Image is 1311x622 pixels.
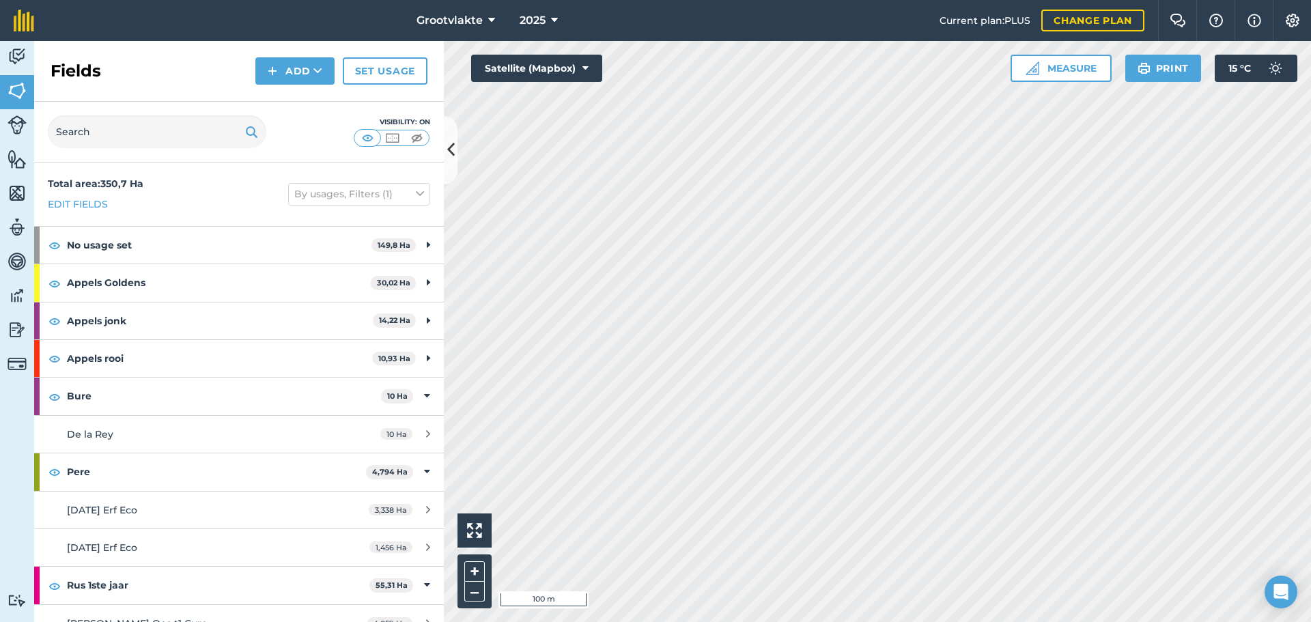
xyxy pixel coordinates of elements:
[288,183,430,205] button: By usages, Filters (1)
[1138,60,1151,76] img: svg+xml;base64,PHN2ZyB4bWxucz0iaHR0cDovL3d3dy53My5vcmcvMjAwMC9zdmciIHdpZHRoPSIxOSIgaGVpZ2h0PSIyNC...
[8,217,27,238] img: svg+xml;base64,PD94bWwgdmVyc2lvbj0iMS4wIiBlbmNvZGluZz0idXRmLTgiPz4KPCEtLSBHZW5lcmF0b3I6IEFkb2JlIE...
[67,567,369,604] strong: Rus 1ste jaar
[359,131,376,145] img: svg+xml;base64,PHN2ZyB4bWxucz0iaHR0cDovL3d3dy53My5vcmcvMjAwMC9zdmciIHdpZHRoPSI1MCIgaGVpZ2h0PSI0MC...
[369,541,412,553] span: 1,456 Ha
[48,464,61,480] img: svg+xml;base64,PHN2ZyB4bWxucz0iaHR0cDovL3d3dy53My5vcmcvMjAwMC9zdmciIHdpZHRoPSIxOCIgaGVpZ2h0PSIyNC...
[67,227,371,264] strong: No usage set
[67,378,381,414] strong: Bure
[34,340,444,377] div: Appels rooi10,93 Ha
[1125,55,1202,82] button: Print
[384,131,401,145] img: svg+xml;base64,PHN2ZyB4bWxucz0iaHR0cDovL3d3dy53My5vcmcvMjAwMC9zdmciIHdpZHRoPSI1MCIgaGVpZ2h0PSI0MC...
[48,388,61,405] img: svg+xml;base64,PHN2ZyB4bWxucz0iaHR0cDovL3d3dy53My5vcmcvMjAwMC9zdmciIHdpZHRoPSIxOCIgaGVpZ2h0PSIyNC...
[379,315,410,325] strong: 14,22 Ha
[520,12,546,29] span: 2025
[34,227,444,264] div: No usage set149,8 Ha
[8,594,27,607] img: svg+xml;base64,PD94bWwgdmVyc2lvbj0iMS4wIiBlbmNvZGluZz0idXRmLTgiPz4KPCEtLSBHZW5lcmF0b3I6IEFkb2JlIE...
[378,240,410,250] strong: 149,8 Ha
[34,567,444,604] div: Rus 1ste jaar55,31 Ha
[67,302,373,339] strong: Appels jonk
[8,46,27,67] img: svg+xml;base64,PD94bWwgdmVyc2lvbj0iMS4wIiBlbmNvZGluZz0idXRmLTgiPz4KPCEtLSBHZW5lcmF0b3I6IEFkb2JlIE...
[1041,10,1144,31] a: Change plan
[67,340,372,377] strong: Appels rooi
[1247,12,1261,29] img: svg+xml;base64,PHN2ZyB4bWxucz0iaHR0cDovL3d3dy53My5vcmcvMjAwMC9zdmciIHdpZHRoPSIxNyIgaGVpZ2h0PSIxNy...
[377,278,410,287] strong: 30,02 Ha
[1215,55,1297,82] button: 15 °C
[34,453,444,490] div: Pere4,794 Ha
[417,12,483,29] span: Grootvlakte
[369,504,412,515] span: 3,338 Ha
[48,313,61,329] img: svg+xml;base64,PHN2ZyB4bWxucz0iaHR0cDovL3d3dy53My5vcmcvMjAwMC9zdmciIHdpZHRoPSIxOCIgaGVpZ2h0PSIyNC...
[34,264,444,301] div: Appels Goldens30,02 Ha
[48,578,61,594] img: svg+xml;base64,PHN2ZyB4bWxucz0iaHR0cDovL3d3dy53My5vcmcvMjAwMC9zdmciIHdpZHRoPSIxOCIgaGVpZ2h0PSIyNC...
[1170,14,1186,27] img: Two speech bubbles overlapping with the left bubble in the forefront
[67,453,366,490] strong: Pere
[464,561,485,582] button: +
[245,124,258,140] img: svg+xml;base64,PHN2ZyB4bWxucz0iaHR0cDovL3d3dy53My5vcmcvMjAwMC9zdmciIHdpZHRoPSIxOSIgaGVpZ2h0PSIyNC...
[8,285,27,306] img: svg+xml;base64,PD94bWwgdmVyc2lvbj0iMS4wIiBlbmNvZGluZz0idXRmLTgiPz4KPCEtLSBHZW5lcmF0b3I6IEFkb2JlIE...
[8,251,27,272] img: svg+xml;base64,PD94bWwgdmVyc2lvbj0iMS4wIiBlbmNvZGluZz0idXRmLTgiPz4KPCEtLSBHZW5lcmF0b3I6IEFkb2JlIE...
[408,131,425,145] img: svg+xml;base64,PHN2ZyB4bWxucz0iaHR0cDovL3d3dy53My5vcmcvMjAwMC9zdmciIHdpZHRoPSI1MCIgaGVpZ2h0PSI0MC...
[378,354,410,363] strong: 10,93 Ha
[48,275,61,292] img: svg+xml;base64,PHN2ZyB4bWxucz0iaHR0cDovL3d3dy53My5vcmcvMjAwMC9zdmciIHdpZHRoPSIxOCIgaGVpZ2h0PSIyNC...
[1265,576,1297,608] div: Open Intercom Messenger
[8,149,27,169] img: svg+xml;base64,PHN2ZyB4bWxucz0iaHR0cDovL3d3dy53My5vcmcvMjAwMC9zdmciIHdpZHRoPSI1NiIgaGVpZ2h0PSI2MC...
[67,264,371,301] strong: Appels Goldens
[940,13,1030,28] span: Current plan : PLUS
[471,55,602,82] button: Satellite (Mapbox)
[48,237,61,253] img: svg+xml;base64,PHN2ZyB4bWxucz0iaHR0cDovL3d3dy53My5vcmcvMjAwMC9zdmciIHdpZHRoPSIxOCIgaGVpZ2h0PSIyNC...
[467,523,482,538] img: Four arrows, one pointing top left, one top right, one bottom right and the last bottom left
[8,320,27,340] img: svg+xml;base64,PD94bWwgdmVyc2lvbj0iMS4wIiBlbmNvZGluZz0idXRmLTgiPz4KPCEtLSBHZW5lcmF0b3I6IEFkb2JlIE...
[376,580,408,590] strong: 55,31 Ha
[34,302,444,339] div: Appels jonk14,22 Ha
[48,350,61,367] img: svg+xml;base64,PHN2ZyB4bWxucz0iaHR0cDovL3d3dy53My5vcmcvMjAwMC9zdmciIHdpZHRoPSIxOCIgaGVpZ2h0PSIyNC...
[1208,14,1224,27] img: A question mark icon
[48,197,108,212] a: Edit fields
[34,378,444,414] div: Bure10 Ha
[67,504,137,516] span: [DATE] Erf Eco
[34,416,444,453] a: De la Rey10 Ha
[34,492,444,528] a: [DATE] Erf Eco3,338 Ha
[8,354,27,373] img: svg+xml;base64,PD94bWwgdmVyc2lvbj0iMS4wIiBlbmNvZGluZz0idXRmLTgiPz4KPCEtLSBHZW5lcmF0b3I6IEFkb2JlIE...
[1011,55,1112,82] button: Measure
[1026,61,1039,75] img: Ruler icon
[268,63,277,79] img: svg+xml;base64,PHN2ZyB4bWxucz0iaHR0cDovL3d3dy53My5vcmcvMjAwMC9zdmciIHdpZHRoPSIxNCIgaGVpZ2h0PSIyNC...
[67,428,113,440] span: De la Rey
[48,115,266,148] input: Search
[380,428,412,440] span: 10 Ha
[255,57,335,85] button: Add
[8,81,27,101] img: svg+xml;base64,PHN2ZyB4bWxucz0iaHR0cDovL3d3dy53My5vcmcvMjAwMC9zdmciIHdpZHRoPSI1NiIgaGVpZ2h0PSI2MC...
[51,60,101,82] h2: Fields
[1262,55,1289,82] img: svg+xml;base64,PD94bWwgdmVyc2lvbj0iMS4wIiBlbmNvZGluZz0idXRmLTgiPz4KPCEtLSBHZW5lcmF0b3I6IEFkb2JlIE...
[343,57,427,85] a: Set usage
[8,115,27,135] img: svg+xml;base64,PD94bWwgdmVyc2lvbj0iMS4wIiBlbmNvZGluZz0idXRmLTgiPz4KPCEtLSBHZW5lcmF0b3I6IEFkb2JlIE...
[67,541,137,554] span: [DATE] Erf Eco
[1284,14,1301,27] img: A cog icon
[14,10,34,31] img: fieldmargin Logo
[1228,55,1251,82] span: 15 ° C
[8,183,27,203] img: svg+xml;base64,PHN2ZyB4bWxucz0iaHR0cDovL3d3dy53My5vcmcvMjAwMC9zdmciIHdpZHRoPSI1NiIgaGVpZ2h0PSI2MC...
[34,529,444,566] a: [DATE] Erf Eco1,456 Ha
[354,117,430,128] div: Visibility: On
[387,391,408,401] strong: 10 Ha
[48,178,143,190] strong: Total area : 350,7 Ha
[372,467,408,477] strong: 4,794 Ha
[464,582,485,602] button: –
